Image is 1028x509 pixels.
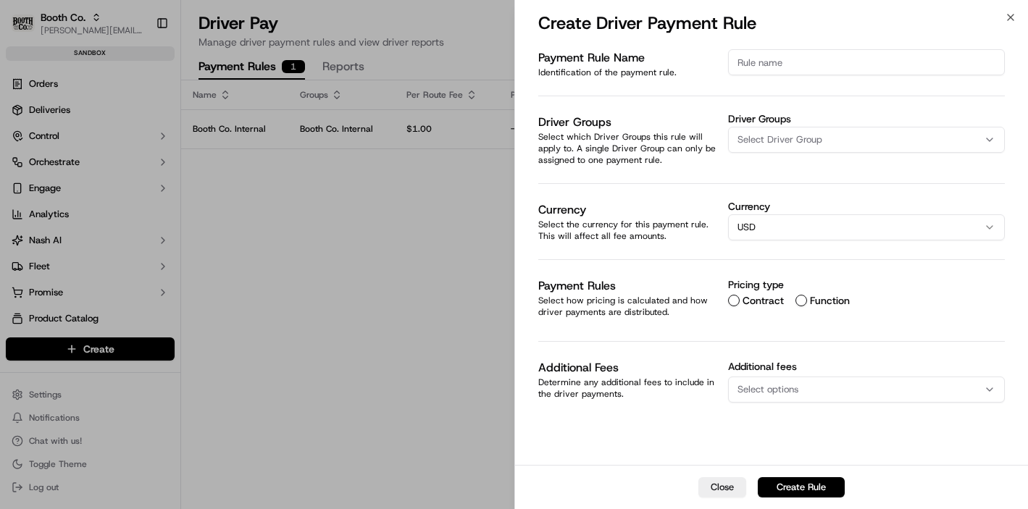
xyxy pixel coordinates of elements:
span: API Documentation [137,210,233,224]
span: Select options [737,383,798,396]
img: Nash [14,14,43,43]
label: Currency [538,202,586,217]
span: Select Driver Group [737,133,822,146]
p: Identification of the payment rule. [538,67,723,78]
label: Additional fees [728,359,1005,374]
h4: Pricing type [728,277,1005,292]
label: Payment Rules [538,278,616,293]
div: We're available if you need us! [49,153,183,164]
a: 💻API Documentation [117,204,238,230]
img: 1736555255976-a54dd68f-1ca7-489b-9aae-adbdc363a1c4 [14,138,41,164]
label: Currency [728,201,1005,211]
button: Start new chat [246,143,264,160]
p: Determine any additional fees to include in the driver payments. [538,377,723,400]
button: Select Driver Group [728,127,1005,153]
input: Rule name [728,49,1005,75]
h2: Create Driver Payment Rule [538,12,756,35]
button: Create Rule [758,477,845,497]
label: Payment Rule Name [538,50,645,65]
a: 📗Knowledge Base [9,204,117,230]
a: Powered byPylon [102,245,175,256]
span: Knowledge Base [29,210,111,224]
label: Function [810,295,850,306]
p: Welcome 👋 [14,58,264,81]
label: Driver Groups [728,114,1005,124]
button: Close [698,477,746,497]
p: Select the currency for this payment rule. This will affect all fee amounts. [538,219,723,242]
label: Additional Fees [538,360,619,375]
input: Got a question? Start typing here... [38,93,261,109]
p: Select which Driver Groups this rule will apply to. A single Driver Group can only be assigned to... [538,131,723,166]
label: Contract [743,295,784,306]
div: 📗 [14,211,26,223]
button: Select options [728,377,1005,403]
span: Pylon [144,245,175,256]
label: Driver Groups [538,114,611,130]
div: 💻 [122,211,134,223]
p: Select how pricing is calculated and how driver payments are distributed. [538,295,723,318]
div: Start new chat [49,138,238,153]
